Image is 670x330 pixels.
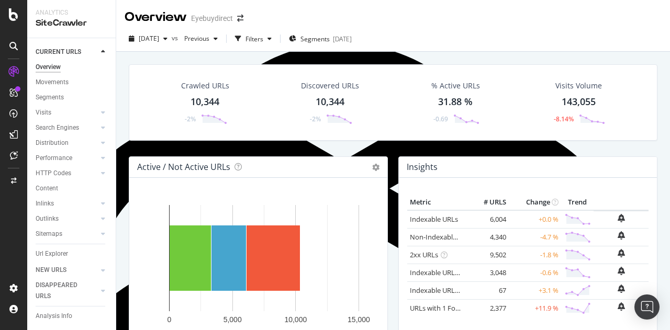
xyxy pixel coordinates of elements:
div: Visits Volume [555,81,602,91]
div: SiteCrawler [36,17,107,29]
button: Segments[DATE] [285,30,356,47]
td: +0.0 % [509,210,561,229]
div: DISAPPEARED URLS [36,280,88,302]
div: NEW URLS [36,265,66,276]
text: 10,000 [284,315,307,324]
div: Segments [36,92,64,103]
div: bell-plus [618,231,625,240]
a: Performance [36,153,98,164]
button: Filters [231,30,276,47]
td: 3,048 [467,264,509,281]
a: DISAPPEARED URLS [36,280,98,302]
a: Indexable URLs with Bad H1 [410,268,497,277]
text: 0 [167,315,172,324]
a: Indexable URLs [410,214,458,224]
a: Indexable URLs with Bad Description [410,286,524,295]
div: Open Intercom Messenger [634,294,660,320]
div: Content [36,183,58,194]
a: URLs with 1 Follow Inlink [410,303,487,313]
div: 31.88 % [438,95,473,109]
div: Performance [36,153,72,164]
th: # URLS [467,195,509,210]
div: Analysis Info [36,311,72,322]
span: Previous [180,34,209,43]
div: bell-plus [618,214,625,222]
div: [DATE] [333,35,352,43]
div: -0.69 [433,115,448,123]
span: 2025 Sep. 28th [139,34,159,43]
div: Search Engines [36,122,79,133]
td: 4,340 [467,228,509,246]
a: Movements [36,77,108,88]
div: -2% [185,115,196,123]
a: Sitemaps [36,229,98,240]
td: +3.1 % [509,281,561,299]
th: Change [509,195,561,210]
a: HTTP Codes [36,168,98,179]
a: Non-Indexable URLs [410,232,474,242]
button: [DATE] [125,30,172,47]
div: Eyebuydirect [191,13,233,24]
td: -4.7 % [509,228,561,246]
div: Movements [36,77,69,88]
div: Overview [36,62,61,73]
div: Sitemaps [36,229,62,240]
a: Outlinks [36,213,98,224]
div: arrow-right-arrow-left [237,15,243,22]
div: bell-plus [618,267,625,275]
span: vs [172,33,180,42]
a: Content [36,183,108,194]
div: Overview [125,8,187,26]
a: Analysis Info [36,311,108,322]
text: 15,000 [348,315,370,324]
div: bell-plus [618,302,625,311]
th: Trend [561,195,594,210]
div: -8.14% [554,115,574,123]
a: Visits [36,107,98,118]
div: Outlinks [36,213,59,224]
a: 2xx URLs [410,250,438,259]
a: CURRENT URLS [36,47,98,58]
div: -2% [310,115,321,123]
td: 2,377 [467,299,509,317]
div: Url Explorer [36,248,68,259]
div: Distribution [36,138,69,149]
a: Url Explorer [36,248,108,259]
div: HTTP Codes [36,168,71,179]
div: Inlinks [36,198,54,209]
th: Metric [407,195,467,210]
div: CURRENT URLS [36,47,81,58]
button: Previous [180,30,222,47]
div: 143,055 [562,95,596,109]
div: Filters [245,35,263,43]
div: 10,344 [316,95,344,109]
div: Visits [36,107,51,118]
div: Discovered URLs [301,81,359,91]
i: Options [372,164,379,171]
text: 5,000 [224,315,242,324]
div: bell-plus [618,249,625,257]
a: Segments [36,92,108,103]
a: Distribution [36,138,98,149]
h4: Insights [407,160,438,174]
div: 10,344 [191,95,219,109]
div: Crawled URLs [181,81,229,91]
td: 67 [467,281,509,299]
td: +11.9 % [509,299,561,317]
div: bell-plus [618,285,625,293]
span: Segments [300,35,330,43]
td: 9,502 [467,246,509,264]
h4: Active / Not Active URLs [137,160,230,174]
td: 6,004 [467,210,509,229]
a: Overview [36,62,108,73]
a: NEW URLS [36,265,98,276]
div: % Active URLs [431,81,480,91]
a: Inlinks [36,198,98,209]
div: Analytics [36,8,107,17]
a: Search Engines [36,122,98,133]
td: -0.6 % [509,264,561,281]
td: -1.8 % [509,246,561,264]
